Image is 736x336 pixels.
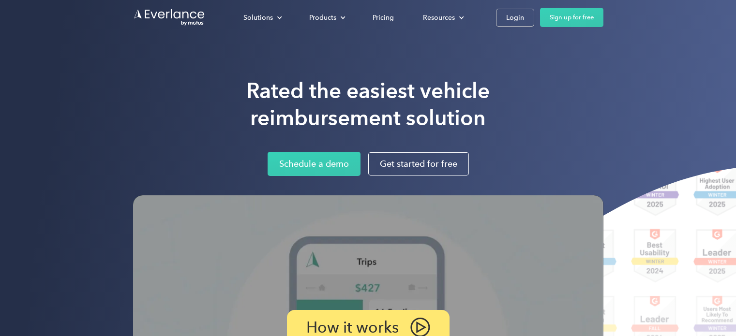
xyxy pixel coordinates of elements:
a: Go to homepage [133,8,206,27]
div: Pricing [373,12,394,24]
a: Schedule a demo [268,152,360,176]
div: Login [506,12,524,24]
div: Resources [423,12,455,24]
p: How it works [306,321,399,334]
a: Pricing [363,9,404,26]
a: Get started for free [368,152,469,175]
div: Products [309,12,336,24]
h1: Rated the easiest vehicle reimbursement solution [246,77,490,131]
div: Solutions [243,12,273,24]
a: Sign up for free [540,8,603,27]
a: Login [496,9,534,27]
